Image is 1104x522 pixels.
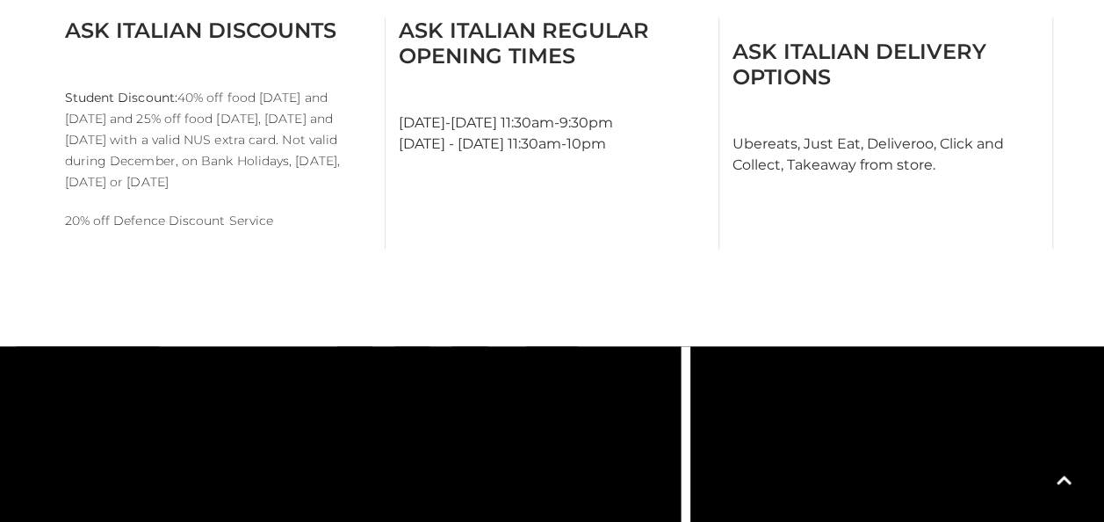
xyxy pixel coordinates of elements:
[386,18,719,249] div: [DATE]-[DATE] 11:30am-9:30pm [DATE] - [DATE] 11:30am-10pm
[65,18,372,43] h3: ASK Italian Discounts
[399,18,705,69] h3: ASK Italian Regular Opening Times
[65,210,372,231] p: 20% off Defence Discount Service
[732,39,1039,90] h3: ASK Italian Delivery Options
[65,87,372,192] p: 40% off food [DATE] and [DATE] and 25% off food [DATE], [DATE] and [DATE] with a valid NUS extra ...
[719,18,1053,249] div: Ubereats, Just Eat, Deliveroo, Click and Collect, Takeaway from store.
[65,90,177,105] strong: Student Discount:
